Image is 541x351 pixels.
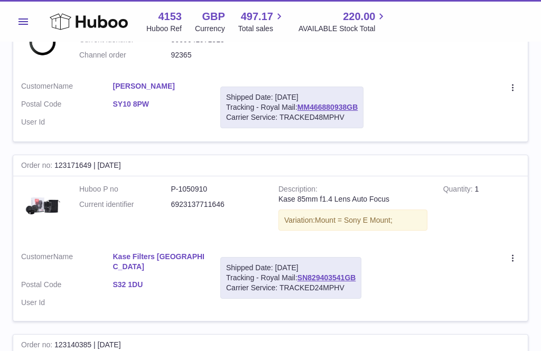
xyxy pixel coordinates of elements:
strong: 4153 [158,10,182,24]
dd: 6923137711646 [171,200,263,210]
span: 220.00 [343,10,375,24]
a: S32 1DU [113,280,205,290]
dt: Name [21,81,113,94]
div: Kase 85mm f1.4 Lens Auto Focus [278,194,427,204]
strong: Order no [21,161,54,172]
strong: Description [278,185,318,196]
div: Tracking - Royal Mail: [220,87,363,128]
div: Carrier Service: TRACKED48MPHV [226,112,358,122]
div: Tracking - Royal Mail: [220,257,361,299]
a: SN829403541GB [297,273,356,282]
td: 1 [435,176,528,244]
strong: Quantity [443,185,475,196]
span: Customer [21,82,53,90]
strong: GBP [202,10,225,24]
div: 123171649 | [DATE] [13,155,528,176]
a: 497.17 Total sales [238,10,285,34]
dt: Postal Code [21,99,113,112]
dd: 92365 [171,50,263,60]
dt: Postal Code [21,280,113,292]
div: Carrier Service: TRACKED24MPHV [226,283,356,293]
dt: User Id [21,298,113,308]
span: Customer [21,252,53,261]
dt: Huboo P no [79,184,171,194]
span: Total sales [238,24,285,34]
span: 497.17 [241,10,273,24]
img: DSC_0542.jpg [21,184,63,226]
span: Mount = Sony E Mount; [315,216,393,224]
div: Currency [195,24,225,34]
dt: Current identifier [79,200,171,210]
a: [PERSON_NAME] [113,81,205,91]
a: Kase Filters [GEOGRAPHIC_DATA] [113,252,205,272]
a: MM466880938GB [297,103,358,111]
a: 220.00 AVAILABLE Stock Total [299,10,388,34]
dt: Name [21,252,113,274]
td: 1 [435,12,528,73]
div: Variation: [278,210,427,231]
a: SY10 8PW [113,99,205,109]
dd: P-1050910 [171,184,263,194]
dt: User Id [21,117,113,127]
dt: Channel order [79,50,171,60]
div: Shipped Date: [DATE] [226,263,356,273]
div: Huboo Ref [146,24,182,34]
span: AVAILABLE Stock Total [299,24,388,34]
div: Shipped Date: [DATE] [226,92,358,102]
